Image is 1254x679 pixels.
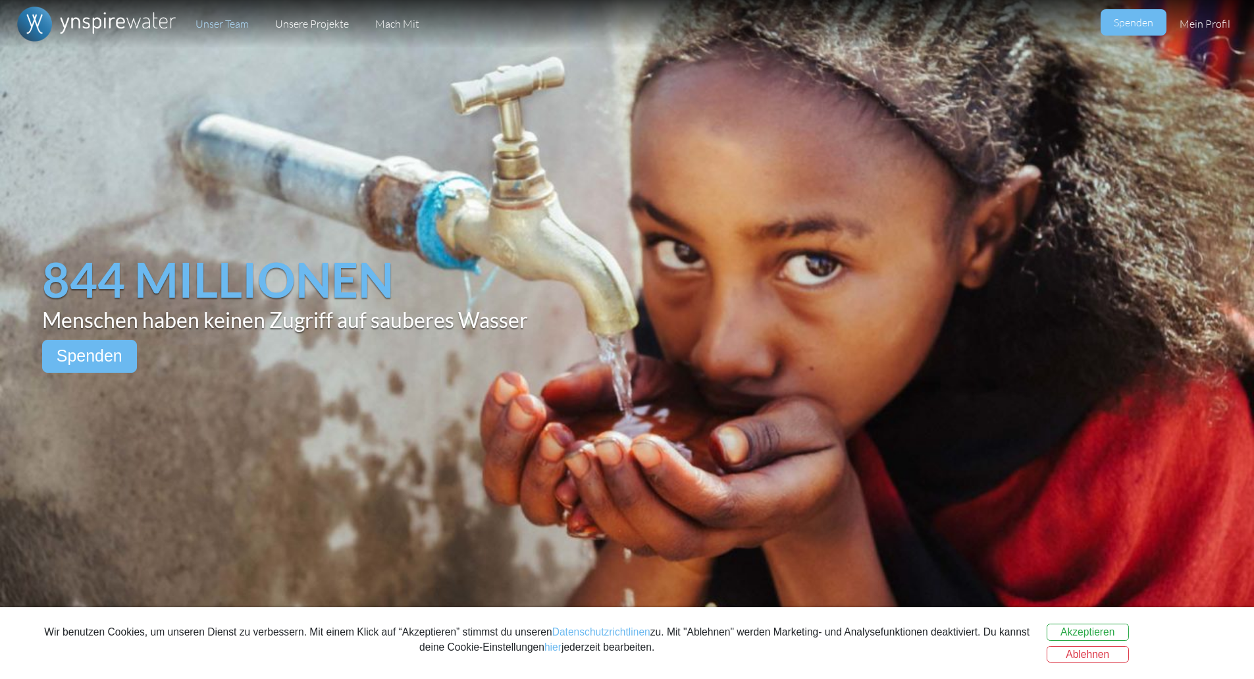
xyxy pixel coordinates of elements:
[544,641,562,653] a: hier
[42,251,394,308] span: 844 MILLIONEN
[42,308,1254,333] span: Menschen haben keinen Zugriff auf sauberes Wasser
[1101,9,1166,36] a: Spenden
[42,340,137,373] a: Spenden
[1047,646,1129,663] button: Ablehnen
[552,626,650,638] a: Datenschutzrichtlinen
[41,624,1033,655] div: Wir benutzen Cookies, um unseren Dienst zu verbessern. Mit einem Klick auf “Akzeptieren” stimmst ...
[1047,624,1129,641] button: Akzeptieren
